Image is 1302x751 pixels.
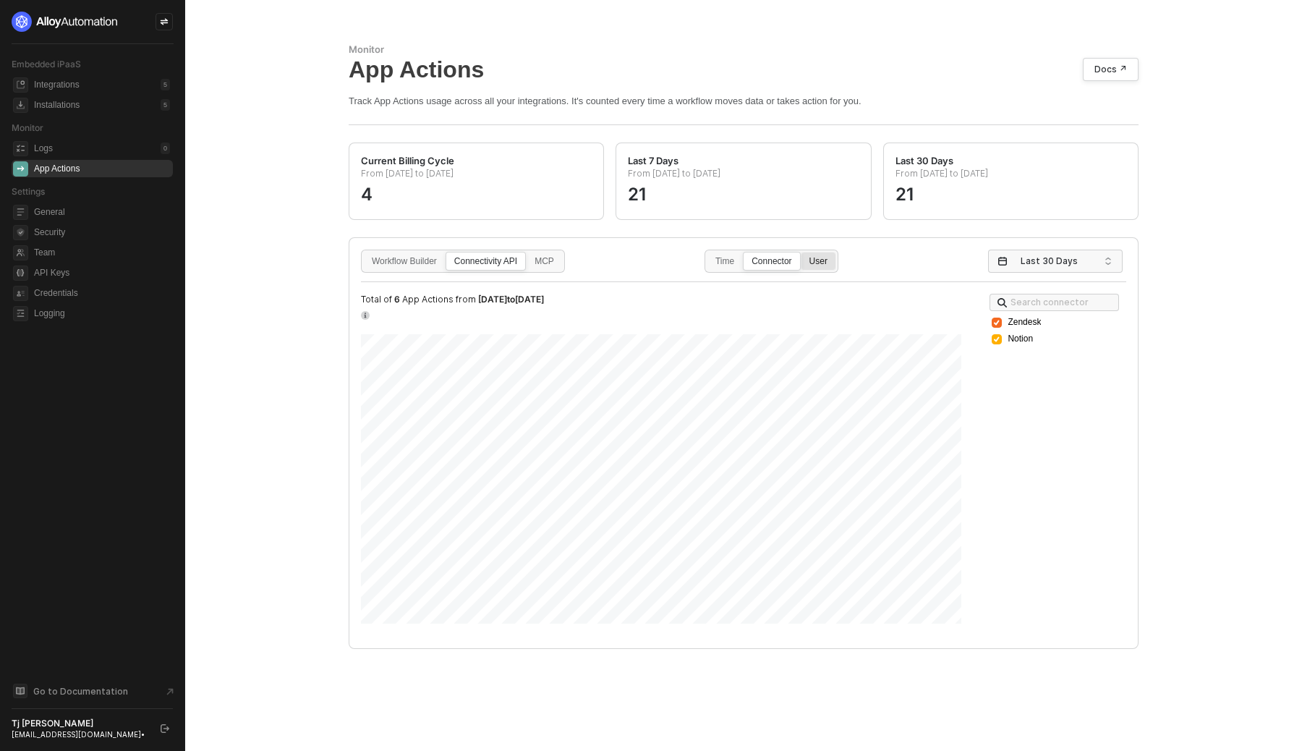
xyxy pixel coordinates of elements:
div: App Actions [34,163,80,175]
div: Current Billing Cycle [361,155,454,167]
span: documentation [13,684,27,698]
p: From [DATE] to [DATE] [628,168,859,185]
a: Knowledge Base [12,682,174,700]
div: Workflow Builder [364,257,445,280]
div: Total of App Actions from [361,294,961,305]
p: From [DATE] to [DATE] [361,168,592,185]
span: security [13,225,28,240]
img: icon-info [361,311,370,320]
div: [EMAIL_ADDRESS][DOMAIN_NAME] • [12,729,148,739]
span: Last 30 Days [1021,250,1096,272]
div: MCP [527,257,562,280]
a: Docs ↗ [1083,58,1139,81]
span: Security [34,224,170,241]
span: general [13,205,28,220]
div: Installations [34,99,80,111]
div: 0 [161,143,170,154]
span: Embedded iPaaS [12,59,81,69]
span: credentials [13,286,28,301]
span: Monitor [12,122,43,133]
div: Connector [744,257,799,280]
div: Tj [PERSON_NAME] [12,718,148,729]
span: logging [13,306,28,321]
span: icon-swap [160,17,169,26]
span: logout [161,724,169,733]
span: icon-app-actions [13,161,28,177]
span: Zendesk [1008,315,1041,329]
p: From [DATE] to [DATE] [895,168,1126,185]
div: Track App Actions usage across all your integrations. It's counted every time a workflow moves da... [349,95,1139,107]
span: Team [34,244,170,261]
span: api-key [13,266,28,281]
div: 21 [895,175,1126,198]
span: integrations [13,77,28,93]
span: [DATE] to [DATE] [478,294,544,305]
span: Settings [12,186,45,197]
div: Integrations [34,79,80,91]
span: Logging [34,305,170,322]
a: logo [12,12,173,32]
span: Credentials [34,284,170,302]
div: App Actions [349,56,1139,83]
div: Docs ↗ [1094,64,1127,75]
span: API Keys [34,264,170,281]
span: 6 [394,294,400,305]
span: team [13,245,28,260]
span: icon-logs [13,141,28,156]
div: Time [707,257,742,280]
div: Last 30 Days [895,155,953,167]
div: Logs [34,143,53,155]
div: 5 [161,99,170,111]
span: installations [13,98,28,113]
span: General [34,203,170,221]
span: Go to Documentation [33,685,128,697]
span: Notion [1008,332,1033,346]
div: Connectivity API [446,257,525,280]
img: logo [12,12,119,32]
div: User [801,257,835,280]
div: 21 [628,175,859,198]
div: Last 7 Days [628,155,678,167]
span: document-arrow [163,684,177,699]
div: Monitor [349,43,1139,56]
div: 4 [361,175,592,198]
div: 5 [161,79,170,90]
